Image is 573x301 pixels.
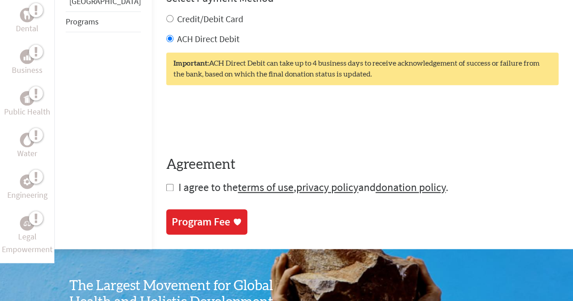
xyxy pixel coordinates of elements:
div: ACH Direct Debit can take up to 4 business days to receive acknowledgement of success or failure ... [166,53,559,85]
a: privacy policy [296,180,358,194]
p: Business [12,64,43,76]
div: Program Fee [172,215,230,229]
a: Public HealthPublic Health [4,91,50,118]
img: Public Health [24,94,31,103]
p: Legal Empowerment [2,230,53,256]
img: Water [24,134,31,145]
a: terms of use [238,180,294,194]
img: Legal Empowerment [24,220,31,226]
div: Public Health [20,91,34,105]
iframe: reCAPTCHA [166,103,304,139]
a: donation policy [376,180,446,194]
p: Dental [16,22,39,35]
div: Engineering [20,174,34,189]
li: Programs [66,11,141,32]
a: BusinessBusiness [12,49,43,76]
a: EngineeringEngineering [7,174,48,201]
a: Legal EmpowermentLegal Empowerment [2,216,53,256]
strong: Important: [173,60,209,67]
div: Water [20,133,34,147]
h4: Agreement [166,157,559,173]
p: Engineering [7,189,48,201]
a: DentalDental [16,8,39,35]
div: Dental [20,8,34,22]
a: Program Fee [166,209,247,234]
a: Programs [66,16,99,27]
img: Engineering [24,178,31,185]
label: ACH Direct Debit [177,33,240,44]
label: Credit/Debit Card [177,13,243,24]
div: Legal Empowerment [20,216,34,230]
p: Public Health [4,105,50,118]
img: Dental [24,10,31,19]
span: I agree to the , and . [178,180,448,194]
p: Water [17,147,37,160]
div: Business [20,49,34,64]
img: Business [24,53,31,60]
a: WaterWater [17,133,37,160]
